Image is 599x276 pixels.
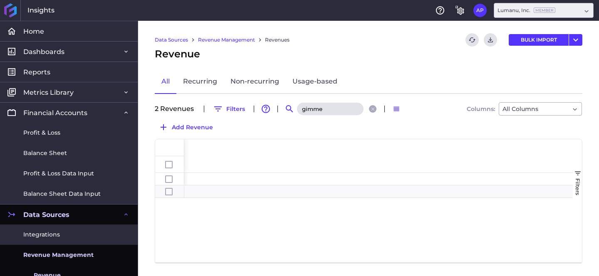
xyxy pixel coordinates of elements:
ins: Member [534,7,555,13]
a: Non-recurring [224,70,286,94]
span: Dashboards [23,47,64,56]
span: Metrics Library [23,88,74,97]
span: Profit & Loss [23,128,60,137]
div: 2 Revenue s [155,106,199,112]
div: Lumanu, Inc. [498,7,555,14]
button: User Menu [569,34,582,46]
div: Press SPACE to select this row. [155,173,184,185]
span: Filters [574,178,581,195]
button: Refresh [465,33,479,47]
a: Revenue Management [198,36,255,44]
span: All Columns [502,104,538,114]
span: Revenue Management [23,251,94,259]
button: Download [484,33,497,47]
button: Close search [369,105,376,113]
button: BULK IMPORT [509,34,569,46]
span: Financial Accounts [23,108,87,117]
button: Search by [283,102,296,116]
a: Recurring [176,70,224,94]
div: Press SPACE to select this row. [155,185,184,198]
span: Revenue [155,47,200,62]
a: Usage-based [286,70,344,94]
span: Reports [23,68,50,76]
span: Add Revenue [172,123,213,132]
a: Data Sources [155,36,188,44]
div: Dropdown select [494,3,594,18]
div: Dropdown select [499,102,582,116]
span: Profit & Loss Data Input [23,169,94,178]
a: All [155,70,176,94]
span: Balance Sheet [23,149,67,158]
span: Data Sources [23,210,69,219]
button: User Menu [473,4,487,17]
a: Revenues [265,36,290,44]
button: General Settings [453,4,467,17]
span: Columns: [467,106,495,112]
button: Help [433,4,447,17]
button: Add Revenue [155,121,217,134]
span: Home [23,27,44,36]
button: Filters [209,102,249,116]
span: Integrations [23,230,60,239]
span: Balance Sheet Data Input [23,190,101,198]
